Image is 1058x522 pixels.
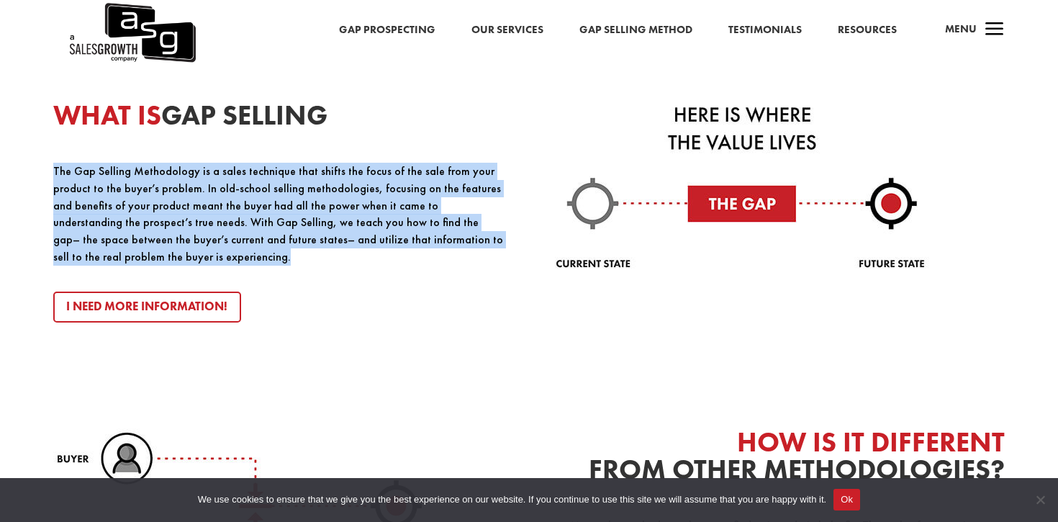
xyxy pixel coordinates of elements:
span: a [980,16,1009,45]
span: WHAT IS [53,97,161,133]
a: I Need More Information! [53,292,242,323]
a: Testimonials [728,21,802,40]
a: Resources [838,21,897,40]
img: value-lives-here [555,102,930,275]
strong: GAP SELLING [53,97,327,133]
a: Our Services [471,21,543,40]
h2: FROM OTHER METHODOLOGIES? [555,428,1005,491]
a: Gap Selling Method [579,21,692,40]
p: The Gap Selling Methodology is a sales technique that shifts the focus of the sale from your prod... [53,163,503,266]
span: HOW IS IT DIFFERENT [737,424,1005,460]
a: Gap Prospecting [339,21,435,40]
span: We use cookies to ensure that we give you the best experience on our website. If you continue to ... [198,492,826,507]
span: No [1033,492,1047,507]
button: Ok [833,489,860,510]
span: Menu [945,22,977,36]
